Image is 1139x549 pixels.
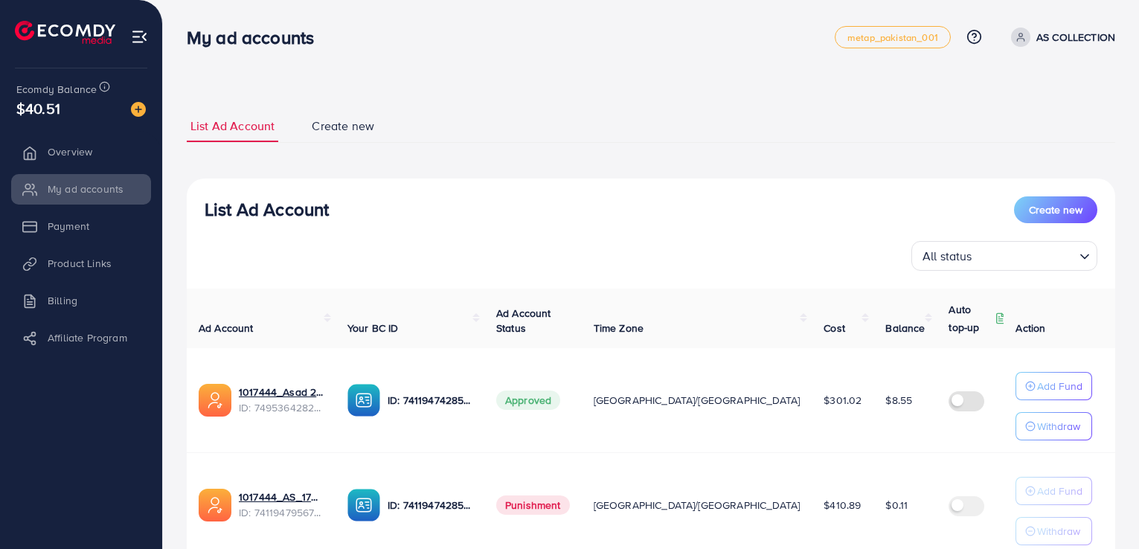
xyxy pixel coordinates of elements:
p: Auto top-up [949,301,992,336]
p: Withdraw [1037,417,1080,435]
span: [GEOGRAPHIC_DATA]/[GEOGRAPHIC_DATA] [594,498,800,513]
div: Search for option [911,241,1097,271]
span: Cost [824,321,845,335]
img: image [131,102,146,117]
button: Add Fund [1016,372,1092,400]
button: Withdraw [1016,517,1092,545]
p: ID: 7411947428586192913 [388,391,472,409]
img: ic-ads-acc.e4c84228.svg [199,384,231,417]
span: $40.51 [16,97,60,119]
img: ic-ba-acc.ded83a64.svg [347,384,380,417]
span: Your BC ID [347,321,399,335]
a: AS COLLECTION [1005,28,1115,47]
span: metap_pakistan_001 [847,33,938,42]
img: menu [131,28,148,45]
span: Ad Account Status [496,306,551,335]
span: Approved [496,391,560,410]
a: 1017444_AS_1725728637638 [239,489,324,504]
a: 1017444_Asad 2_1745150507456 [239,385,324,399]
img: ic-ads-acc.e4c84228.svg [199,489,231,521]
h3: List Ad Account [205,199,329,220]
span: [GEOGRAPHIC_DATA]/[GEOGRAPHIC_DATA] [594,393,800,408]
button: Add Fund [1016,477,1092,505]
span: $301.02 [824,393,862,408]
img: ic-ba-acc.ded83a64.svg [347,489,380,521]
span: All status [920,245,975,267]
p: ID: 7411947428586192913 [388,496,472,514]
span: Time Zone [594,321,644,335]
span: ID: 7411947956733263888 [239,505,324,520]
img: logo [15,21,115,44]
p: Add Fund [1037,377,1082,395]
span: Balance [885,321,925,335]
span: $8.55 [885,393,912,408]
input: Search for option [977,243,1074,267]
p: AS COLLECTION [1036,28,1115,46]
h3: My ad accounts [187,27,326,48]
div: <span class='underline'>1017444_AS_1725728637638</span></br>7411947956733263888 [239,489,324,520]
span: Punishment [496,495,570,515]
span: List Ad Account [190,118,275,135]
span: Create new [1029,202,1082,217]
p: Add Fund [1037,482,1082,500]
p: Withdraw [1037,522,1080,540]
span: Ecomdy Balance [16,82,97,97]
a: metap_pakistan_001 [835,26,951,48]
button: Create new [1014,196,1097,223]
span: Create new [312,118,374,135]
span: Ad Account [199,321,254,335]
span: ID: 7495364282637893649 [239,400,324,415]
span: $410.89 [824,498,861,513]
span: $0.11 [885,498,908,513]
button: Withdraw [1016,412,1092,440]
div: <span class='underline'>1017444_Asad 2_1745150507456</span></br>7495364282637893649 [239,385,324,415]
span: Action [1016,321,1045,335]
